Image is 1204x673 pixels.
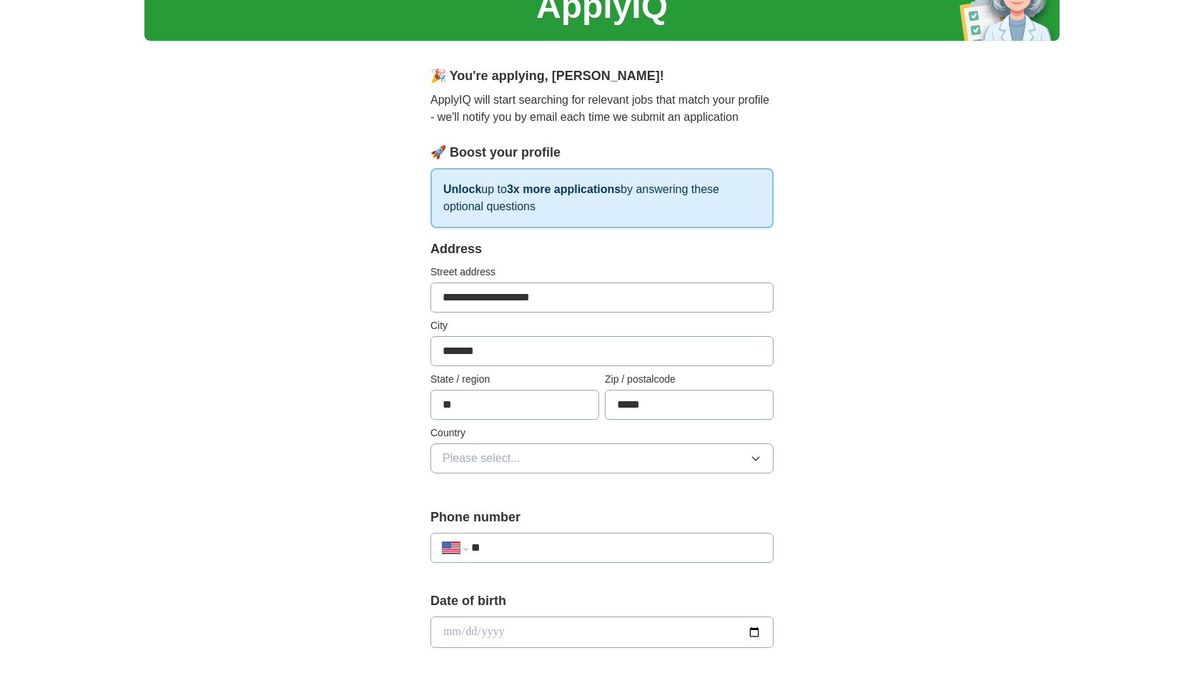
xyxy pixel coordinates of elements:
[443,450,520,467] span: Please select...
[430,591,774,611] label: Date of birth
[430,143,774,162] div: 🚀 Boost your profile
[430,240,774,259] div: Address
[430,426,774,441] label: Country
[430,67,774,86] div: 🎉 You're applying , [PERSON_NAME] !
[605,372,774,387] label: Zip / postalcode
[430,508,774,527] label: Phone number
[430,372,599,387] label: State / region
[507,183,621,195] strong: 3x more applications
[430,92,774,126] p: ApplyIQ will start searching for relevant jobs that match your profile - we'll notify you by emai...
[430,318,774,333] label: City
[430,265,774,280] label: Street address
[430,443,774,473] button: Please select...
[443,183,481,195] strong: Unlock
[430,168,774,228] p: up to by answering these optional questions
